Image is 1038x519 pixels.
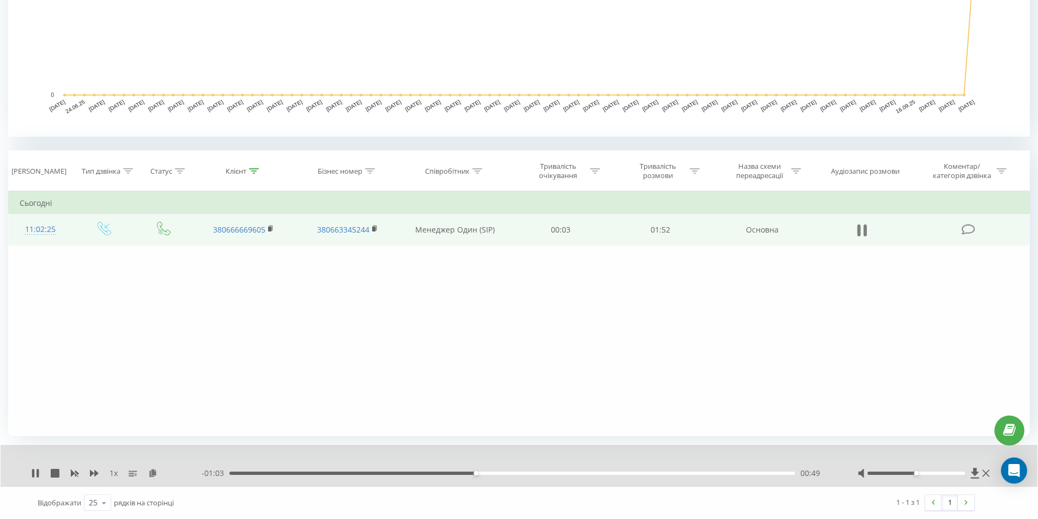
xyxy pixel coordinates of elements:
[474,471,478,475] div: Accessibility label
[503,99,521,112] text: [DATE]
[128,99,145,112] text: [DATE]
[511,214,611,246] td: 00:03
[878,99,896,112] text: [DATE]
[384,99,402,112] text: [DATE]
[622,99,640,112] text: [DATE]
[444,99,462,112] text: [DATE]
[11,167,66,176] div: [PERSON_NAME]
[582,99,600,112] text: [DATE]
[543,99,561,112] text: [DATE]
[365,99,383,112] text: [DATE]
[800,468,820,479] span: 00:49
[1001,457,1027,484] div: Open Intercom Messenger
[701,99,719,112] text: [DATE]
[226,167,246,176] div: Клієнт
[710,214,814,246] td: Основна
[266,99,284,112] text: [DATE]
[895,99,916,114] text: 16.09.25
[799,99,817,112] text: [DATE]
[20,219,62,240] div: 11:02:25
[207,99,224,112] text: [DATE]
[404,99,422,112] text: [DATE]
[562,99,580,112] text: [DATE]
[641,99,659,112] text: [DATE]
[202,468,229,479] span: - 01:03
[107,99,125,112] text: [DATE]
[760,99,778,112] text: [DATE]
[483,99,501,112] text: [DATE]
[740,99,758,112] text: [DATE]
[896,497,920,508] div: 1 - 1 з 1
[82,167,120,176] div: Тип дзвінка
[602,99,620,112] text: [DATE]
[38,498,81,508] span: Відображати
[213,224,265,235] a: 380666669605
[167,99,185,112] text: [DATE]
[629,162,687,180] div: Тривалість розмови
[424,99,442,112] text: [DATE]
[938,99,956,112] text: [DATE]
[930,162,994,180] div: Коментар/категорія дзвінка
[147,99,165,112] text: [DATE]
[89,497,98,508] div: 25
[286,99,303,112] text: [DATE]
[325,99,343,112] text: [DATE]
[611,214,711,246] td: 01:52
[246,99,264,112] text: [DATE]
[110,468,118,479] span: 1 x
[831,167,900,176] div: Аудіозапис розмови
[942,495,958,510] a: 1
[859,99,877,112] text: [DATE]
[681,99,699,112] text: [DATE]
[463,99,481,112] text: [DATE]
[661,99,679,112] text: [DATE]
[48,99,66,112] text: [DATE]
[318,167,362,176] div: Бізнес номер
[114,498,174,508] span: рядків на сторінці
[720,99,738,112] text: [DATE]
[918,99,936,112] text: [DATE]
[317,224,369,235] a: 380663345244
[780,99,798,112] text: [DATE]
[345,99,363,112] text: [DATE]
[839,99,857,112] text: [DATE]
[957,99,975,112] text: [DATE]
[399,214,511,246] td: Менеджер Один (SIP)
[730,162,788,180] div: Назва схеми переадресації
[226,99,244,112] text: [DATE]
[88,99,106,112] text: [DATE]
[523,99,541,112] text: [DATE]
[305,99,323,112] text: [DATE]
[64,99,86,114] text: 24.06.25
[914,471,918,475] div: Accessibility label
[529,162,587,180] div: Тривалість очікування
[819,99,837,112] text: [DATE]
[150,167,172,176] div: Статус
[425,167,470,176] div: Співробітник
[187,99,205,112] text: [DATE]
[51,92,54,98] text: 0
[9,192,1030,214] td: Сьогодні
